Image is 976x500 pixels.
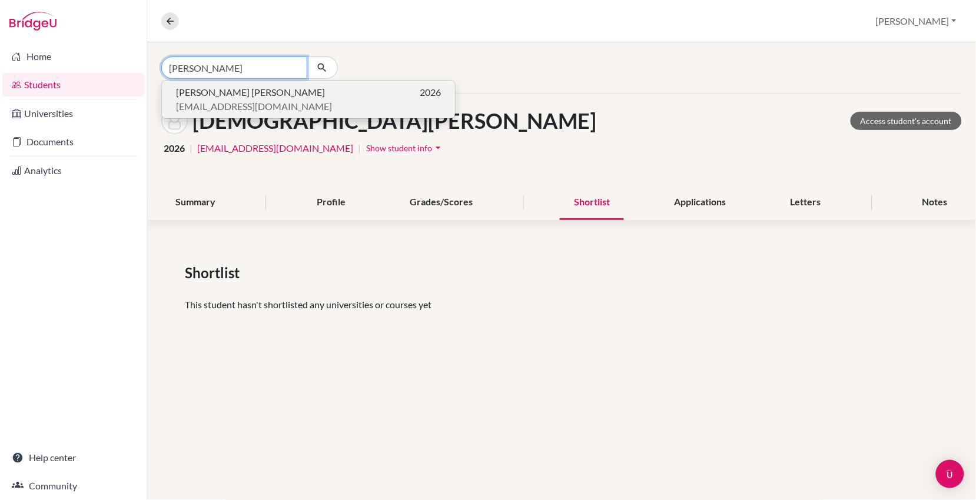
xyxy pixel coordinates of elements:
span: Show student info [366,143,432,153]
a: Home [2,45,144,68]
p: This student hasn't shortlisted any universities or courses yet [185,298,938,312]
a: Help center [2,446,144,469]
img: Aahan Chetan JAIN's avatar [161,108,188,134]
h1: [DEMOGRAPHIC_DATA][PERSON_NAME] [192,108,596,134]
div: Open Intercom Messenger [936,460,964,488]
div: Summary [161,185,230,220]
span: 2026 [420,85,441,99]
div: Grades/Scores [396,185,487,220]
a: [EMAIL_ADDRESS][DOMAIN_NAME] [197,141,353,155]
img: Bridge-U [9,12,57,31]
span: 2026 [164,141,185,155]
button: [PERSON_NAME] [PERSON_NAME]2026[EMAIL_ADDRESS][DOMAIN_NAME] [162,81,455,118]
div: Applications [660,185,741,220]
div: Profile [303,185,360,220]
button: Show student infoarrow_drop_down [366,139,444,157]
i: arrow_drop_down [432,142,444,154]
span: | [358,141,361,155]
span: | [190,141,192,155]
input: Find student by name... [161,56,307,79]
a: Universities [2,102,144,125]
a: Community [2,474,144,498]
span: [EMAIL_ADDRESS][DOMAIN_NAME] [176,99,332,114]
div: Shortlist [560,185,624,220]
div: Notes [908,185,962,220]
a: Documents [2,130,144,154]
span: Shortlist [185,262,244,284]
span: [PERSON_NAME] [PERSON_NAME] [176,85,325,99]
button: [PERSON_NAME] [871,10,962,32]
a: Students [2,73,144,96]
div: Letters [776,185,835,220]
a: Analytics [2,159,144,182]
a: Access student's account [851,112,962,130]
